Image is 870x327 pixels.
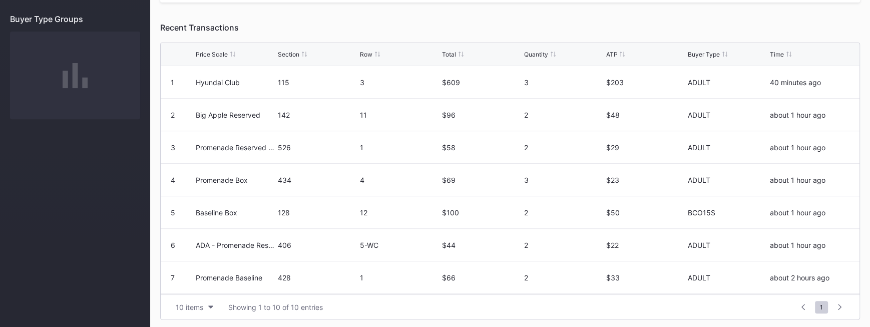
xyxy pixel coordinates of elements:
[160,23,860,33] div: Recent Transactions
[360,111,440,119] div: 11
[171,273,175,282] div: 7
[171,208,175,217] div: 5
[442,111,522,119] div: $96
[688,111,767,119] div: ADULT
[770,208,849,217] div: about 1 hour ago
[196,78,275,87] div: Hyundai Club
[360,176,440,184] div: 4
[688,143,767,152] div: ADULT
[196,51,228,58] div: Price Scale
[606,51,617,58] div: ATP
[360,78,440,87] div: 3
[688,273,767,282] div: ADULT
[360,208,440,217] div: 12
[442,143,522,152] div: $58
[228,303,323,311] div: Showing 1 to 10 of 10 entries
[171,143,175,152] div: 3
[770,241,849,249] div: about 1 hour ago
[688,78,767,87] div: ADULT
[176,303,203,311] div: 10 items
[770,111,849,119] div: about 1 hour ago
[606,78,685,87] div: $203
[442,78,522,87] div: $609
[196,208,275,217] div: Baseline Box
[278,78,357,87] div: 115
[360,241,440,249] div: 5-WC
[442,176,522,184] div: $69
[171,111,175,119] div: 2
[770,51,784,58] div: Time
[171,78,174,87] div: 1
[278,241,357,249] div: 406
[606,273,685,282] div: $33
[196,241,275,249] div: ADA - Promenade Reserved
[606,111,685,119] div: $48
[770,78,849,87] div: 40 minutes ago
[815,301,828,313] span: 1
[524,143,604,152] div: 2
[442,208,522,217] div: $100
[360,273,440,282] div: 1
[278,111,357,119] div: 142
[606,208,685,217] div: $50
[442,51,456,58] div: Total
[524,208,604,217] div: 2
[770,176,849,184] div: about 1 hour ago
[360,51,372,58] div: Row
[360,143,440,152] div: 1
[278,143,357,152] div: 526
[171,176,175,184] div: 4
[278,208,357,217] div: 128
[688,241,767,249] div: ADULT
[688,208,767,217] div: BCO15S
[524,111,604,119] div: 2
[278,176,357,184] div: 434
[196,273,275,282] div: Promenade Baseline
[688,176,767,184] div: ADULT
[606,176,685,184] div: $23
[606,241,685,249] div: $22
[278,51,299,58] div: Section
[171,300,218,314] button: 10 items
[10,14,140,24] div: Buyer Type Groups
[196,111,275,119] div: Big Apple Reserved
[524,176,604,184] div: 3
[524,273,604,282] div: 2
[171,241,175,249] div: 6
[196,176,275,184] div: Promenade Box
[442,241,522,249] div: $44
[770,143,849,152] div: about 1 hour ago
[770,273,849,282] div: about 2 hours ago
[524,51,548,58] div: Quantity
[196,143,275,152] div: Promenade Reserved Gold
[606,143,685,152] div: $29
[524,78,604,87] div: 3
[688,51,720,58] div: Buyer Type
[442,273,522,282] div: $66
[524,241,604,249] div: 2
[278,273,357,282] div: 428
